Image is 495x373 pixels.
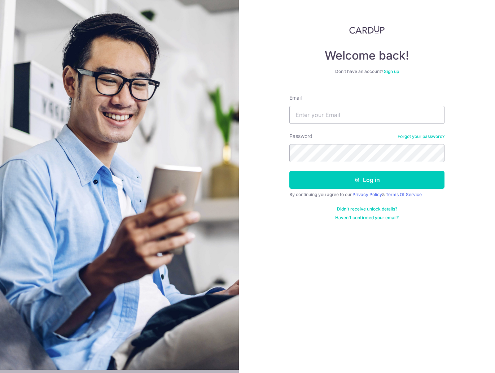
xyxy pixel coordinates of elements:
img: CardUp Logo [349,25,385,34]
button: Log in [289,171,444,189]
label: Email [289,94,302,101]
a: Forgot your password? [398,134,444,139]
a: Haven't confirmed your email? [335,215,399,221]
a: Privacy Policy [352,192,382,197]
a: Didn't receive unlock details? [337,206,397,212]
h4: Welcome back! [289,48,444,63]
a: Sign up [384,69,399,74]
a: Terms Of Service [386,192,422,197]
input: Enter your Email [289,106,444,124]
div: Don’t have an account? [289,69,444,74]
div: By continuing you agree to our & [289,192,444,198]
label: Password [289,133,312,140]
